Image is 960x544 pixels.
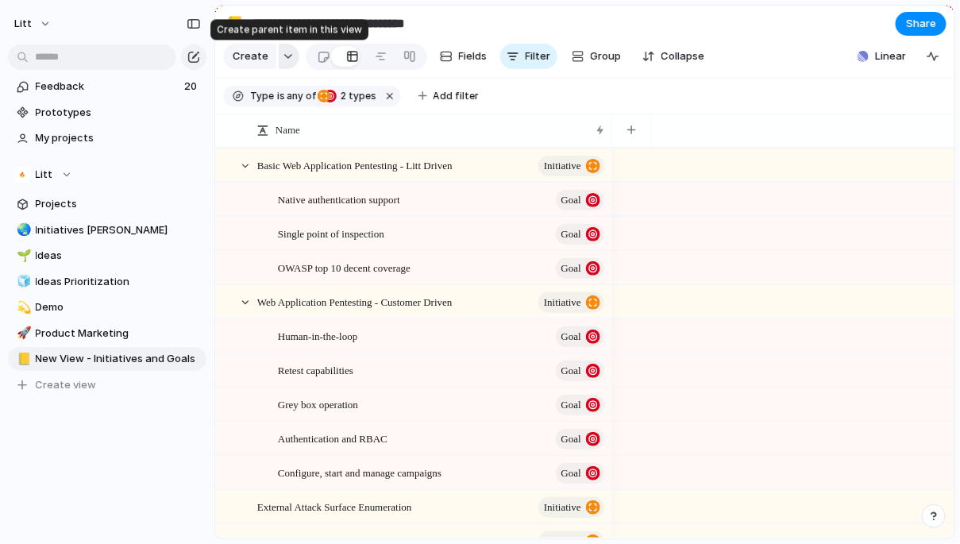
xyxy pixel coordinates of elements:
span: Goal [561,360,581,382]
span: Product Marketing [36,326,201,341]
span: Litt [36,167,53,183]
span: My projects [36,130,201,146]
span: Goal [561,257,581,280]
span: Name [276,122,300,138]
button: Litt [7,11,60,37]
a: 🚀Product Marketing [8,322,206,345]
span: Goal [561,462,581,484]
button: Goal [556,258,604,279]
span: Authentication and RBAC [278,429,387,447]
button: 2 types [318,87,380,105]
span: Goal [561,428,581,450]
button: Filter [500,44,557,69]
span: Native authentication support [278,190,400,208]
button: initiative [538,156,604,176]
span: Fields [459,48,488,64]
span: Basic Web Application Pentesting - Litt Driven [257,156,453,174]
button: Share [896,12,947,36]
a: 💫Demo [8,295,206,319]
button: Goal [556,429,604,449]
span: initiative [544,155,581,177]
span: Filter [526,48,551,64]
span: Goal [561,394,581,416]
span: Group [591,48,622,64]
span: Demo [36,299,201,315]
a: 🌏Initiatives [PERSON_NAME] [8,218,206,242]
a: 📒New View - Initiatives and Goals [8,347,206,371]
a: Projects [8,192,206,216]
span: Human-in-the-loop [278,326,357,345]
button: Goal [556,326,604,347]
span: OWASP top 10 decent coverage [278,258,411,276]
span: Configure, start and manage campaigns [278,463,441,481]
button: Goal [556,224,604,245]
div: 🚀 [17,324,28,342]
span: Share [906,16,936,32]
a: Prototypes [8,101,206,125]
span: Web Application Pentesting - Customer Driven [257,292,453,311]
button: initiative [538,497,604,518]
span: Linear [875,48,906,64]
span: initiative [544,496,581,519]
div: 🧊 [17,272,28,291]
a: 🧊Ideas Prioritization [8,270,206,294]
span: Retest capabilities [278,361,353,379]
span: Collapse [661,48,705,64]
span: Goal [561,223,581,245]
div: 🌱 [17,247,28,265]
span: Single point of inspection [278,224,384,242]
span: Feedback [36,79,179,95]
span: Litt [14,16,32,32]
span: 2 [337,90,349,102]
button: Collapse [636,44,711,69]
span: Projects [36,196,201,212]
span: Prototypes [36,105,201,121]
button: 🌱 [14,248,30,264]
span: Create view [36,377,97,393]
span: Type [250,89,274,103]
a: 🌱Ideas [8,244,206,268]
button: Fields [434,44,494,69]
button: 🧊 [14,274,30,290]
span: Ideas [36,248,201,264]
button: initiative [538,292,604,313]
button: Linear [851,44,912,68]
span: Grey box operation [278,395,358,413]
div: 📒 [226,13,244,34]
button: 🌏 [14,222,30,238]
button: 📒 [14,351,30,367]
button: 💫 [14,299,30,315]
span: is [277,89,285,103]
span: External Attack Surface Enumeration [257,497,412,515]
div: 📒 [17,350,28,368]
button: 📒 [222,11,248,37]
div: 🌏 [17,221,28,239]
span: Ideas Prioritization [36,274,201,290]
button: Goal [556,395,604,415]
button: Group [564,44,630,69]
button: isany of [274,87,319,105]
button: Create [223,44,276,69]
span: Goal [561,189,581,211]
span: Add filter [434,89,480,103]
div: 💫 [17,299,28,317]
span: New View - Initiatives and Goals [36,351,201,367]
span: initiative [544,291,581,314]
span: any of [285,89,316,103]
span: types [337,89,377,103]
button: Litt [8,163,206,187]
button: Add filter [409,85,489,107]
span: Initiatives [PERSON_NAME] [36,222,201,238]
a: My projects [8,126,206,150]
button: Create view [8,373,206,397]
span: 20 [184,79,200,95]
span: Goal [561,326,581,348]
button: Goal [556,463,604,484]
button: Goal [556,361,604,381]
